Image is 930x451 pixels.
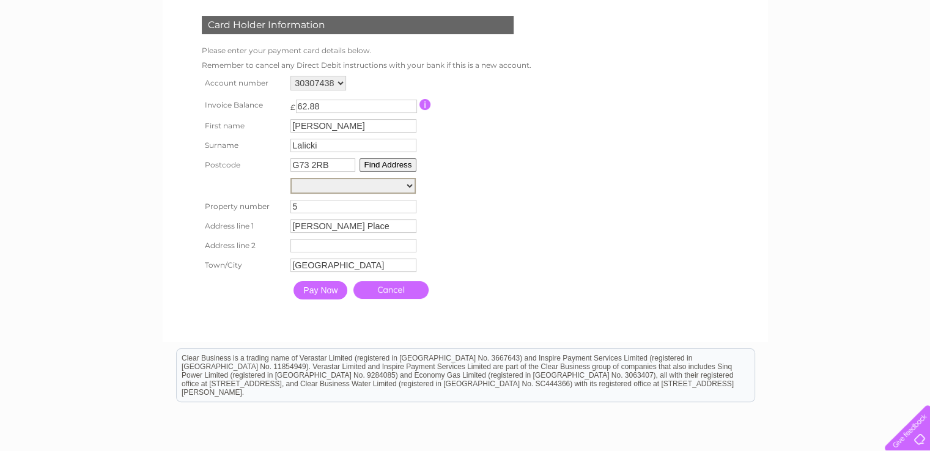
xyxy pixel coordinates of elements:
[419,99,431,110] input: Information
[353,281,429,299] a: Cancel
[199,216,288,236] th: Address line 1
[199,236,288,255] th: Address line 2
[745,52,772,61] a: Energy
[199,116,288,136] th: First name
[360,158,417,172] button: Find Address
[199,255,288,275] th: Town/City
[177,7,755,59] div: Clear Business is a trading name of Verastar Limited (registered in [GEOGRAPHIC_DATA] No. 3667643...
[293,281,347,299] input: Pay Now
[199,58,534,73] td: Remember to cancel any Direct Debit instructions with your bank if this is a new account.
[199,136,288,155] th: Surname
[780,52,816,61] a: Telecoms
[199,197,288,216] th: Property number
[199,155,288,175] th: Postcode
[290,97,295,112] td: £
[199,43,534,58] td: Please enter your payment card details below.
[32,32,95,69] img: logo.png
[715,52,738,61] a: Water
[199,94,288,116] th: Invoice Balance
[849,52,879,61] a: Contact
[699,6,784,21] a: 0333 014 3131
[824,52,841,61] a: Blog
[890,52,918,61] a: Log out
[199,73,288,94] th: Account number
[202,16,514,34] div: Card Holder Information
